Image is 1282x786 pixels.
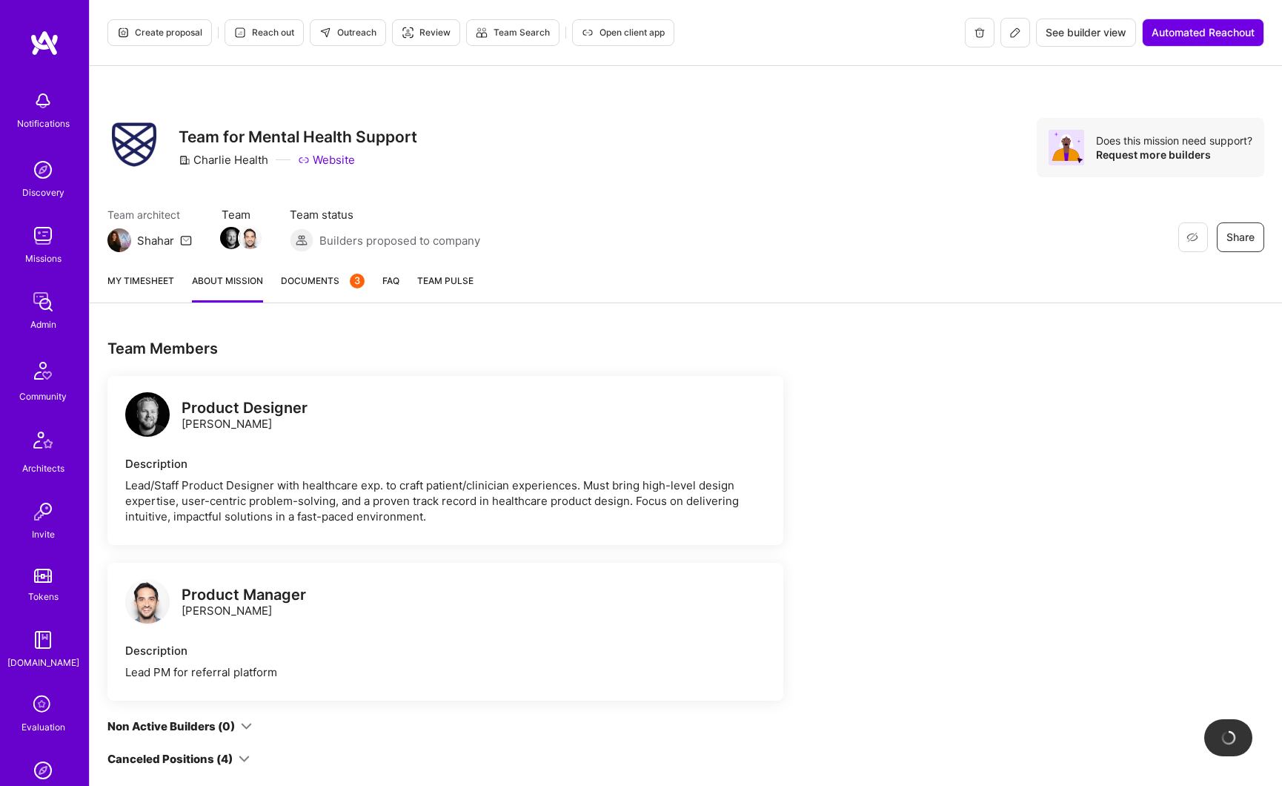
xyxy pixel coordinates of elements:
[180,234,192,246] i: icon Mail
[25,425,61,460] img: Architects
[1186,231,1198,243] i: icon EyeClosed
[1049,130,1084,165] img: Avatar
[225,19,304,46] button: Reach out
[125,478,765,524] div: Lead/Staff Product Designer with healthcare exp. to craft patient/clinician experiences. Must bri...
[28,287,58,317] img: admin teamwork
[107,228,131,252] img: Team Architect
[239,227,262,249] img: Team Member Avatar
[28,497,58,526] img: Invite
[290,207,480,222] span: Team status
[290,228,313,252] img: Builders proposed to company
[125,579,170,627] a: logo
[28,589,59,604] div: Tokens
[382,273,399,303] a: FAQ
[29,691,57,719] i: icon SelectionTeam
[22,460,64,476] div: Architects
[222,225,241,251] a: Team Member Avatar
[34,569,52,583] img: tokens
[402,27,414,39] i: icon Targeter
[281,273,365,303] a: Documents3
[402,26,451,39] span: Review
[125,456,765,472] div: Description
[417,273,474,303] a: Team Pulse
[1217,222,1264,252] button: Share
[1220,730,1237,746] img: loading
[125,392,170,440] a: logo
[107,19,212,46] button: Create proposal
[298,152,355,168] a: Website
[19,389,67,404] div: Community
[179,154,190,166] i: icon CompanyGray
[7,655,79,670] div: [DOMAIN_NAME]
[125,643,765,658] div: Description
[582,26,665,39] span: Open client app
[179,152,268,168] div: Charlie Health
[222,207,260,222] span: Team
[107,207,192,222] span: Team architect
[192,273,263,303] a: About Mission
[125,579,170,624] img: logo
[182,400,308,416] div: Product Designer
[182,587,306,603] div: Product Manager
[28,625,58,655] img: guide book
[107,339,783,358] div: Team Members
[30,30,59,56] img: logo
[572,19,674,46] button: Open client app
[125,392,170,437] img: logo
[220,227,242,249] img: Team Member Avatar
[1152,25,1255,40] span: Automated Reachout
[1142,19,1264,47] button: Automated Reachout
[107,273,174,303] a: My timesheet
[310,19,386,46] button: Outreach
[239,753,250,764] i: icon ArrowDown
[117,26,202,39] span: Create proposal
[117,27,129,39] i: icon Proposal
[241,721,252,732] i: icon ArrowDown
[1046,25,1126,40] span: See builder view
[112,122,156,167] img: Company Logo
[476,26,550,39] span: Team Search
[125,664,765,680] div: Lead PM for referral platform
[17,116,70,131] div: Notifications
[1226,230,1255,245] span: Share
[234,26,294,39] span: Reach out
[417,275,474,286] span: Team Pulse
[1096,148,1252,162] div: Request more builders
[22,185,64,200] div: Discovery
[25,251,62,266] div: Missions
[28,221,58,251] img: teamwork
[392,19,460,46] button: Review
[28,86,58,116] img: bell
[107,719,235,734] div: Non Active Builders (0)
[281,273,365,288] span: Documents
[1096,133,1252,148] div: Does this mission need support?
[182,400,308,432] div: [PERSON_NAME]
[28,155,58,185] img: discovery
[179,128,417,146] h3: Team for Mental Health Support
[241,225,260,251] a: Team Member Avatar
[182,587,306,618] div: [PERSON_NAME]
[21,719,65,735] div: Evaluation
[350,274,365,288] div: 3
[137,233,174,248] div: Shahar
[107,751,233,767] div: Canceled Positions (4)
[319,26,376,39] span: Outreach
[25,353,61,389] img: Community
[1036,19,1136,47] button: See builder view
[28,756,58,785] img: Admin Search
[32,526,55,542] div: Invite
[466,19,559,46] button: Team Search
[319,233,480,248] span: Builders proposed to company
[30,317,56,332] div: Admin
